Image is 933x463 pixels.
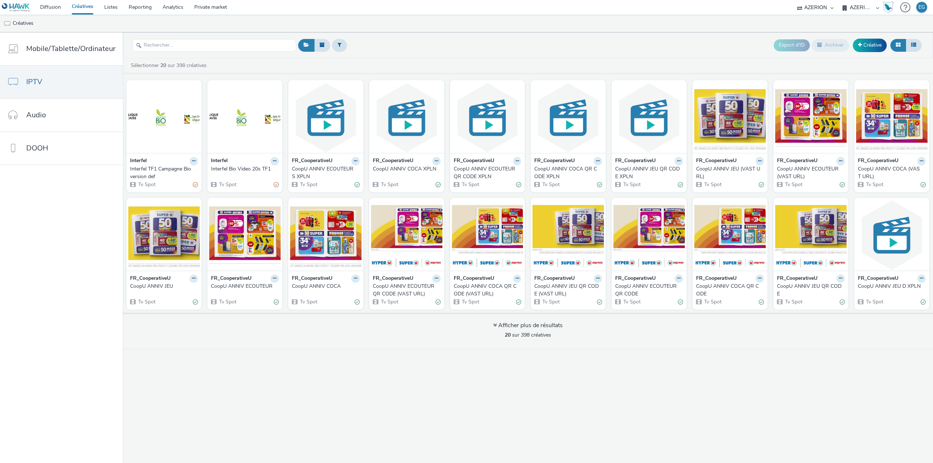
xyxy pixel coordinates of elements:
[160,62,166,69] strong: 20
[858,165,926,180] a: CoopU ANNIV COCA (VAST URL)
[775,200,847,271] img: CoopU ANNIV JEU QR CODE visual
[452,200,523,271] img: CoopU ANNIV COCA QR CODE (VAST URL) visual
[597,298,602,306] div: Valide
[597,181,602,189] div: Valide
[218,181,237,188] span: Tv Spot
[784,298,803,305] span: Tv Spot
[696,165,761,180] div: CoopU ANNIV JEU (VAST URL)
[696,283,764,298] a: CoopU ANNIV COCA QR CODE
[290,82,362,153] img: CoopU ANNIV ECOUTEURS XPLN visual
[777,165,842,180] div: CoopU ANNIV ECOUTEUR (VAST URL)
[703,181,722,188] span: Tv Spot
[516,298,521,306] div: Valide
[211,275,251,283] strong: FR_CooperativeU
[292,283,357,290] div: CoopU ANNIV COCA
[615,165,680,180] div: CoopU ANNIV JEU QR CODE XPLN
[678,181,683,189] div: Valide
[883,1,894,13] img: Hawk Academy
[211,165,279,173] a: Interfel Bio Video 20s TF1
[452,82,523,153] img: CoopU ANNIV ECOUTEUR QR CODE XPLN visual
[454,165,519,180] div: CoopU ANNIV ECOUTEUR QR CODE XPLN
[759,298,764,306] div: Valide
[355,181,360,189] div: Valide
[130,62,210,69] a: Sélectionner sur 398 créatives
[274,181,279,189] div: Partiellement valide
[292,283,360,290] a: CoopU ANNIV COCA
[532,82,604,153] img: CoopU ANNIV COCA QR CODE XPLN visual
[856,82,928,153] img: CoopU ANNIV COCA (VAST URL) visual
[858,283,926,290] a: CoopU ANNIV JEU D XPLN
[622,298,641,305] span: Tv Spot
[615,157,656,165] strong: FR_CooperativeU
[454,283,519,298] div: CoopU ANNIV COCA QR CODE (VAST URL)
[542,298,560,305] span: Tv Spot
[615,275,656,283] strong: FR_CooperativeU
[209,200,281,271] img: CoopU ANNIV ECOUTEUR visual
[613,200,685,271] img: CoopU ANNIV ECOUTEUR QR CODE visual
[299,298,317,305] span: Tv Spot
[777,165,845,180] a: CoopU ANNIV ECOUTEUR (VAST URL)
[299,181,317,188] span: Tv Spot
[759,181,764,189] div: Valide
[853,39,887,52] a: Créative
[883,1,897,13] a: Hawk Academy
[371,82,442,153] img: CoopU ANNIV COCA XPLN visual
[137,298,156,305] span: Tv Spot
[865,298,883,305] span: Tv Spot
[777,275,817,283] strong: FR_CooperativeU
[532,200,604,271] img: CoopU ANNIV JEU QR CODE (VAST URL) visual
[784,181,803,188] span: Tv Spot
[436,181,441,189] div: Valide
[696,157,737,165] strong: FR_CooperativeU
[534,283,599,298] div: CoopU ANNIV JEU QR CODE (VAST URL)
[130,165,195,180] div: Interfel TF1 Campagne Bio version def
[137,181,156,188] span: Tv Spot
[493,321,563,330] div: Afficher plus de résultats
[130,283,198,290] a: CoopU ANNIV JEU
[274,298,279,306] div: Valide
[534,275,575,283] strong: FR_CooperativeU
[373,283,441,298] a: CoopU ANNIV ECOUTEUR QR CODE (VAST URL)
[921,181,926,189] div: Valide
[454,165,522,180] a: CoopU ANNIV ECOUTEUR QR CODE XPLN
[840,181,845,189] div: Valide
[534,165,599,180] div: CoopU ANNIV COCA QR CODE XPLN
[505,331,511,338] strong: 20
[534,165,602,180] a: CoopU ANNIV COCA QR CODE XPLN
[774,39,810,51] button: Export d'ID
[292,157,332,165] strong: FR_CooperativeU
[371,200,442,271] img: CoopU ANNIV ECOUTEUR QR CODE (VAST URL) visual
[840,298,845,306] div: Valide
[613,82,685,153] img: CoopU ANNIV JEU QR CODE XPLN visual
[373,275,413,283] strong: FR_CooperativeU
[696,275,737,283] strong: FR_CooperativeU
[211,283,279,290] a: CoopU ANNIV ECOUTEUR
[454,157,494,165] strong: FR_CooperativeU
[918,2,925,13] div: EG
[292,275,332,283] strong: FR_CooperativeU
[218,298,237,305] span: Tv Spot
[615,165,683,180] a: CoopU ANNIV JEU QR CODE XPLN
[2,3,30,12] img: undefined Logo
[373,165,441,173] a: CoopU ANNIV COCA XPLN
[516,181,521,189] div: Valide
[128,200,200,271] img: CoopU ANNIV JEU visual
[454,283,522,298] a: CoopU ANNIV COCA QR CODE (VAST URL)
[290,200,362,271] img: CoopU ANNIV COCA visual
[130,165,198,180] a: Interfel TF1 Campagne Bio version def
[436,298,441,306] div: Valide
[542,181,560,188] span: Tv Spot
[130,157,147,165] strong: Interfel
[373,157,413,165] strong: FR_CooperativeU
[534,157,575,165] strong: FR_CooperativeU
[694,82,766,153] img: CoopU ANNIV JEU (VAST URL) visual
[678,298,683,306] div: Valide
[622,181,641,188] span: Tv Spot
[130,283,195,290] div: CoopU ANNIV JEU
[615,283,683,298] a: CoopU ANNIV ECOUTEUR QR CODE
[921,298,926,306] div: Valide
[130,275,171,283] strong: FR_CooperativeU
[26,43,116,54] span: Mobile/Tablette/Ordinateur
[292,165,360,180] a: CoopU ANNIV ECOUTEURS XPLN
